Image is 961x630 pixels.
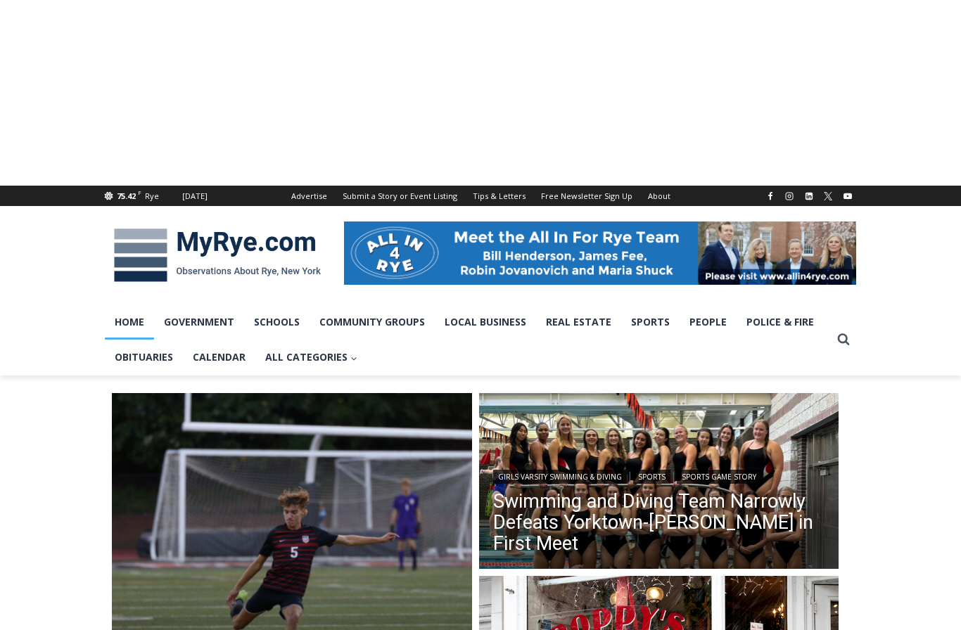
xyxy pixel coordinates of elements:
a: Local Business [435,304,536,340]
span: All Categories [265,349,357,365]
a: Read More Swimming and Diving Team Narrowly Defeats Yorktown-Somers in First Meet [479,393,839,573]
nav: Primary Navigation [105,304,831,375]
img: (PHOTO: The 2024 Rye - Rye Neck - Blind Brook Varsity Swimming Team.) [479,393,839,573]
a: Government [154,304,244,340]
div: | | [493,467,825,484]
a: YouTube [839,188,856,205]
a: X [820,188,836,205]
img: All in for Rye [344,221,856,285]
a: People [680,304,737,340]
a: Schools [244,304,310,340]
a: Submit a Story or Event Listing [335,186,465,206]
a: Advertise [284,186,335,206]
div: [DATE] [182,190,208,202]
a: Sports [633,470,670,484]
a: Calendar [183,340,255,375]
a: Girls Varsity Swimming & Diving [493,470,627,484]
a: Community Groups [310,304,435,340]
div: Rye [145,190,159,202]
span: 75.42 [117,191,136,201]
a: Free Newsletter Sign Up [533,186,640,206]
a: Sports [621,304,680,340]
a: Instagram [781,188,798,205]
a: About [640,186,678,206]
a: Real Estate [536,304,621,340]
a: All Categories [255,340,367,375]
a: Tips & Letters [465,186,533,206]
img: MyRye.com [105,219,330,292]
a: Swimming and Diving Team Narrowly Defeats Yorktown-[PERSON_NAME] in First Meet [493,491,825,554]
a: Police & Fire [737,304,824,340]
a: Sports Game Story [677,470,761,484]
a: Facebook [762,188,779,205]
nav: Secondary Navigation [284,186,678,206]
a: Home [105,304,154,340]
a: Linkedin [801,188,817,205]
button: View Search Form [831,327,856,352]
a: Obituaries [105,340,183,375]
span: F [138,188,141,196]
